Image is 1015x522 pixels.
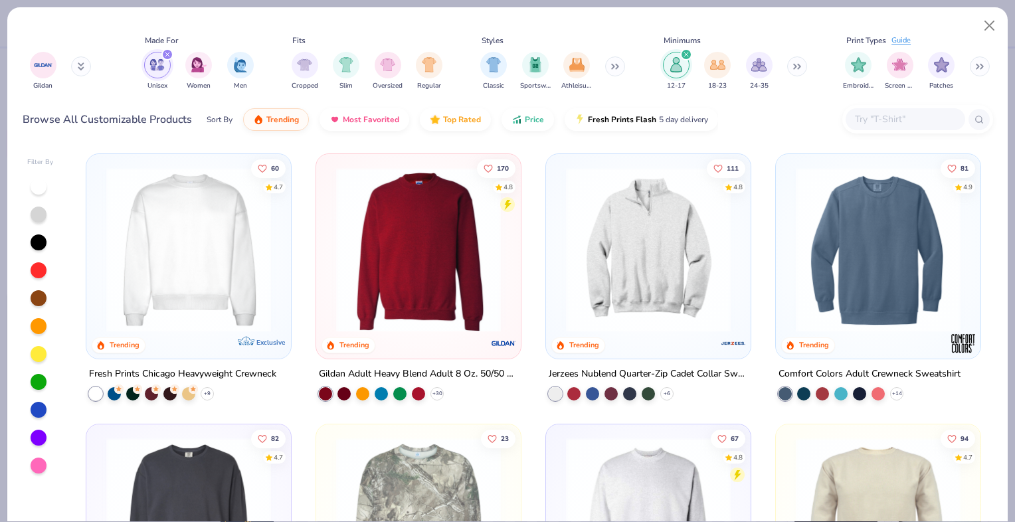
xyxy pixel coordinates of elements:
button: filter button [144,52,171,91]
span: Price [525,114,544,125]
div: filter for 24-35 [746,52,773,91]
span: Cropped [292,81,318,91]
div: Styles [482,35,504,46]
span: Slim [339,81,353,91]
button: filter button [663,52,690,91]
span: 82 [272,435,280,442]
div: filter for Embroidery [843,52,874,91]
span: Embroidery [843,81,874,91]
div: Fits [292,35,306,46]
span: Most Favorited [343,114,399,125]
div: filter for Regular [416,52,442,91]
img: trending.gif [253,114,264,125]
button: Like [711,429,745,448]
button: Fresh Prints Flash5 day delivery [565,108,718,131]
img: 1f2d2499-41e0-44f5-b794-8109adf84418 [789,167,967,332]
img: Gildan logo [490,330,517,357]
span: Unisex [147,81,167,91]
span: 23 [501,435,509,442]
span: 81 [961,165,969,171]
img: Cropped Image [297,57,312,72]
button: filter button [520,52,551,91]
span: Screen Print [885,81,915,91]
div: 4.7 [274,182,284,192]
img: c7b025ed-4e20-46ac-9c52-55bc1f9f47df [329,167,507,332]
img: most_fav.gif [329,114,340,125]
div: filter for Cropped [292,52,318,91]
img: Jerzees logo [720,330,747,357]
span: Gildan [33,81,52,91]
span: 60 [272,165,280,171]
div: 4.9 [963,182,972,192]
img: Women Image [191,57,207,72]
div: 4.8 [504,182,513,192]
div: filter for Sportswear [520,52,551,91]
button: Like [477,159,515,177]
span: Regular [417,81,441,91]
div: filter for 12-17 [663,52,690,91]
span: Top Rated [443,114,481,125]
div: 4.8 [733,452,743,462]
div: filter for Athleisure [561,52,592,91]
img: Regular Image [422,57,437,72]
button: Like [941,429,975,448]
img: 12-17 Image [669,57,684,72]
span: Fresh Prints Flash [588,114,656,125]
span: Trending [266,114,299,125]
img: Unisex Image [149,57,165,72]
img: Men Image [233,57,248,72]
img: Screen Print Image [892,57,907,72]
span: 170 [497,165,509,171]
div: Made For [145,35,178,46]
button: Top Rated [420,108,491,131]
button: Like [707,159,745,177]
span: 5 day delivery [659,112,708,128]
span: Athleisure [561,81,592,91]
img: Embroidery Image [851,57,866,72]
div: filter for Patches [928,52,955,91]
div: Comfort Colors Adult Crewneck Sweatshirt [779,366,961,383]
img: flash.gif [575,114,585,125]
span: + 9 [204,390,211,398]
img: TopRated.gif [430,114,440,125]
button: filter button [416,52,442,91]
span: + 14 [891,390,901,398]
div: Browse All Customizable Products [23,112,192,128]
img: Classic Image [486,57,502,72]
span: Sportswear [520,81,551,91]
div: filter for Gildan [30,52,56,91]
button: filter button [561,52,592,91]
button: filter button [30,52,56,91]
div: 4.8 [733,182,743,192]
img: Sportswear Image [528,57,543,72]
img: 1358499d-a160-429c-9f1e-ad7a3dc244c9 [100,167,278,332]
button: Like [252,159,286,177]
img: Oversized Image [380,57,395,72]
span: + 30 [432,390,442,398]
div: filter for Unisex [144,52,171,91]
button: Price [502,108,554,131]
div: 4.7 [274,452,284,462]
button: filter button [373,52,403,91]
div: filter for Oversized [373,52,403,91]
span: 94 [961,435,969,442]
button: Trending [243,108,309,131]
span: Exclusive [256,338,285,347]
div: Guide [891,35,911,46]
div: filter for Women [185,52,212,91]
span: Patches [929,81,953,91]
button: filter button [843,52,874,91]
img: Gildan Image [33,55,53,75]
span: Women [187,81,211,91]
button: Like [481,429,515,448]
img: Athleisure Image [569,57,585,72]
img: ff4ddab5-f3f6-4a83-b930-260fe1a46572 [559,167,737,332]
span: 18-23 [708,81,727,91]
div: filter for Men [227,52,254,91]
button: Most Favorited [320,108,409,131]
img: Slim Image [339,57,353,72]
button: filter button [333,52,359,91]
input: Try "T-Shirt" [854,112,956,127]
button: filter button [480,52,507,91]
div: Filter By [27,157,54,167]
